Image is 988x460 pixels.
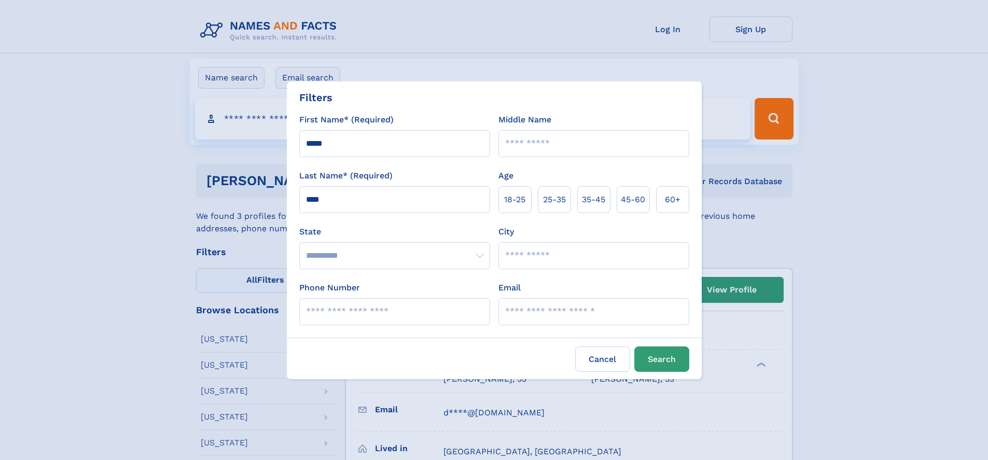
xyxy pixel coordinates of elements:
[575,346,630,372] label: Cancel
[299,114,394,126] label: First Name* (Required)
[299,90,332,105] div: Filters
[665,193,680,206] span: 60+
[299,282,360,294] label: Phone Number
[299,226,490,238] label: State
[498,170,513,182] label: Age
[498,282,521,294] label: Email
[498,226,514,238] label: City
[543,193,566,206] span: 25‑35
[582,193,605,206] span: 35‑45
[504,193,525,206] span: 18‑25
[634,346,689,372] button: Search
[498,114,551,126] label: Middle Name
[621,193,645,206] span: 45‑60
[299,170,393,182] label: Last Name* (Required)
